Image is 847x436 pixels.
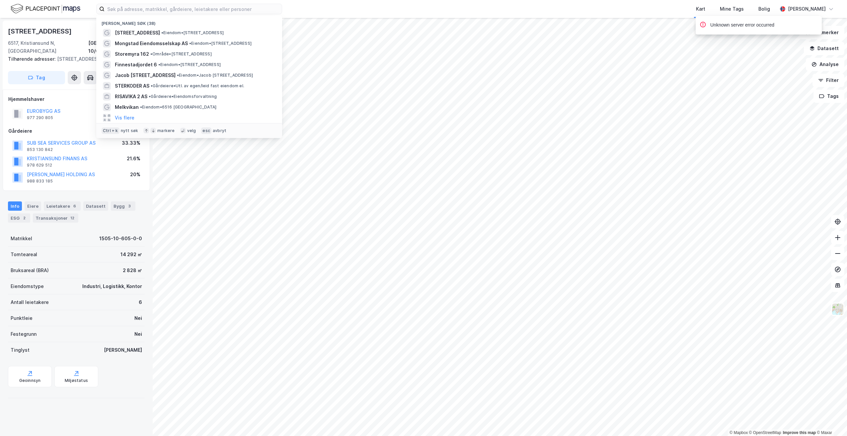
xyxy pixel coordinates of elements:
[115,103,139,111] span: Melkvikan
[82,282,142,290] div: Industri, Logistikk, Kontor
[151,83,153,88] span: •
[11,346,30,354] div: Tinglyst
[804,42,844,55] button: Datasett
[104,346,142,354] div: [PERSON_NAME]
[115,50,149,58] span: Storemyra 162
[134,330,142,338] div: Nei
[105,4,282,14] input: Søk på adresse, matrikkel, gårdeiere, leietakere eller personer
[150,51,212,57] span: Område • [STREET_ADDRESS]
[83,201,108,211] div: Datasett
[187,128,196,133] div: velg
[139,298,142,306] div: 6
[201,127,211,134] div: esc
[27,179,53,184] div: 988 833 185
[11,282,44,290] div: Eiendomstype
[788,5,826,13] div: [PERSON_NAME]
[27,147,53,152] div: 853 130 842
[730,430,748,435] a: Mapbox
[8,213,30,223] div: ESG
[149,94,151,99] span: •
[115,29,160,37] span: [STREET_ADDRESS]
[158,62,221,67] span: Eiendom • [STREET_ADDRESS]
[8,26,73,36] div: [STREET_ADDRESS]
[115,93,147,101] span: RISAVIKA 2 AS
[158,62,160,67] span: •
[115,71,176,79] span: Jacob [STREET_ADDRESS]
[11,3,80,15] img: logo.f888ab2527a4732fd821a326f86c7f29.svg
[11,266,49,274] div: Bruksareal (BRA)
[177,73,253,78] span: Eiendom • Jacob [STREET_ADDRESS]
[96,16,282,28] div: [PERSON_NAME] søk (38)
[11,314,33,322] div: Punktleie
[806,58,844,71] button: Analyse
[151,83,244,89] span: Gårdeiere • Utl. av egen/leid fast eiendom el.
[25,201,41,211] div: Eiere
[177,73,179,78] span: •
[149,94,217,99] span: Gårdeiere • Eiendomsforvaltning
[140,105,142,109] span: •
[189,41,252,46] span: Eiendom • [STREET_ADDRESS]
[831,303,844,316] img: Z
[11,235,32,243] div: Matrikkel
[8,201,22,211] div: Info
[134,314,142,322] div: Nei
[812,74,844,87] button: Filter
[813,90,844,103] button: Tags
[27,115,53,120] div: 977 290 805
[758,5,770,13] div: Bolig
[11,251,37,258] div: Tomteareal
[121,128,138,133] div: nytt søk
[140,105,216,110] span: Eiendom • 6516 [GEOGRAPHIC_DATA]
[122,139,140,147] div: 33.33%
[8,127,144,135] div: Gårdeiere
[8,39,88,55] div: 6517, Kristiansund N, [GEOGRAPHIC_DATA]
[814,404,847,436] iframe: Chat Widget
[720,5,744,13] div: Mine Tags
[8,55,139,63] div: [STREET_ADDRESS]
[710,21,774,29] div: Unknown server error occurred
[130,171,140,179] div: 20%
[33,213,78,223] div: Transaksjoner
[11,298,49,306] div: Antall leietakere
[21,215,28,221] div: 2
[71,203,78,209] div: 6
[157,128,175,133] div: markere
[161,30,163,35] span: •
[102,127,119,134] div: Ctrl + k
[150,51,152,56] span: •
[69,215,76,221] div: 12
[11,330,37,338] div: Festegrunn
[127,155,140,163] div: 21.6%
[161,30,224,36] span: Eiendom • [STREET_ADDRESS]
[115,114,134,122] button: Vis flere
[115,39,188,47] span: Mongstad Eiendomsselskap AS
[749,430,781,435] a: OpenStreetMap
[8,95,144,103] div: Hjemmelshaver
[696,5,705,13] div: Kart
[8,71,65,84] button: Tag
[44,201,81,211] div: Leietakere
[126,203,133,209] div: 3
[8,56,57,62] span: Tilhørende adresser:
[111,201,135,211] div: Bygg
[19,378,41,383] div: Geoinnsyn
[88,39,145,55] div: [GEOGRAPHIC_DATA], 10/605
[99,235,142,243] div: 1505-10-605-0-0
[123,266,142,274] div: 2 828 ㎡
[783,430,816,435] a: Improve this map
[65,378,88,383] div: Miljøstatus
[213,128,226,133] div: avbryt
[27,163,52,168] div: 978 629 512
[120,251,142,258] div: 14 292 ㎡
[189,41,191,46] span: •
[115,82,149,90] span: STERKODER AS
[115,61,157,69] span: Finnestadjordet 6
